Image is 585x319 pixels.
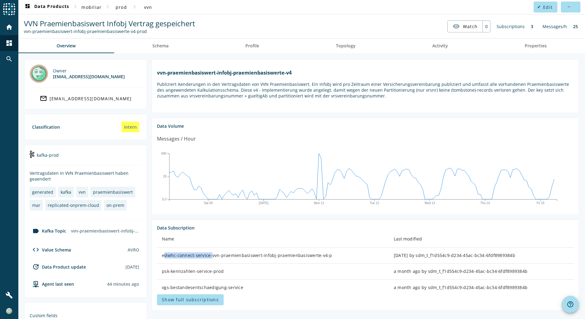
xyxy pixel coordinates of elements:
div: vvn [79,189,86,195]
div: AVRO [128,247,139,253]
text: Fri 15 [537,201,545,205]
td: a month ago by sdm_t_f1d554c9-d234-45ac-bc34-6fdf8989384b [389,280,574,295]
text: Wed 13 [424,201,435,205]
div: Messages/h [539,20,570,32]
a: [EMAIL_ADDRESS][DOMAIN_NAME] [30,93,142,104]
text: 0.0 [162,197,166,201]
div: kafka [61,189,71,195]
button: Show full subscriptions [157,294,224,305]
div: Value Schema [30,246,71,253]
div: Vertragsdaten in VVN Praemienbasiswert haben geaendert [30,170,142,182]
button: prod [111,2,131,13]
span: prod [116,4,127,10]
div: [EMAIL_ADDRESS][DOMAIN_NAME] [53,74,125,79]
div: Data Product update [30,263,86,270]
img: e4649f91bb11345da3315c034925bb90 [6,308,12,314]
mat-icon: search [6,55,13,63]
span: Watch [463,21,478,32]
img: marmot@mobi.ch [30,64,48,83]
mat-icon: more_horiz [567,5,570,9]
div: replicated-onprem-cloud [48,202,99,208]
text: Mon 11 [314,201,324,205]
button: Data Products [21,2,72,13]
mat-icon: mail_outline [40,95,47,102]
div: vvn-praemienbasiswert-infobj-praemienbasiswerte-v4-prod [69,226,142,236]
span: Overview [57,44,76,48]
text: 25 [163,175,167,178]
text: Tue 12 [370,201,379,205]
mat-icon: home [6,24,13,31]
button: mobiliar [79,2,104,13]
mat-icon: chevron_right [131,3,138,10]
div: vgs-bestandesentschaedigung-service [162,284,384,291]
mat-icon: visibility [453,23,460,30]
div: Kafka Topic: vvn-praemienbasiswert-infobj-praemienbasiswerte-v4-prod [24,28,195,34]
th: Name [157,231,389,248]
text: 690 [161,152,166,155]
td: [DATE] by sdm_t_f1d554c9-d234-45ac-bc34-6fdf8989384b [389,248,574,264]
div: Classification [32,124,60,130]
button: Watch [448,21,483,32]
span: Activity [432,44,448,48]
p: Publiziert Aenderungen in den Vertragsdaten von VVN Praemienbasiswert. Ein Infobj wird pro Zeitra... [157,81,574,99]
span: Properties [525,44,547,48]
mat-icon: help_outline [567,301,574,308]
mat-icon: chevron_right [104,3,111,10]
span: vvn [144,4,152,10]
h1: vvn-praemienbasiswert-infobj-praemienbasiswerte-v4 [157,69,574,76]
img: spoud-logo.svg [3,3,15,15]
div: mar [32,202,40,208]
div: edwhc-connect-service-vvn-praemienbasiswert-infobj-praemienbasiswerte-v4-p [162,252,384,258]
mat-icon: chevron_right [72,3,79,10]
div: Messages / Hour [157,135,196,143]
div: Data Volume [157,123,574,129]
span: Topology [336,44,356,48]
mat-icon: build [6,291,13,299]
td: a month ago by sdm_t_f1d554c9-d234-45ac-bc34-6fdf8989384b [389,264,574,280]
span: Profile [245,44,259,48]
span: mobiliar [81,4,102,10]
div: on-prem [106,202,124,208]
div: Data Subscription [157,225,574,231]
div: Agents typically reports every 15min to 1h [107,281,139,287]
div: 25 [570,20,581,32]
button: vvn [138,2,158,13]
div: intern [121,122,139,132]
span: Schema [152,44,169,48]
span: Edit [543,4,553,10]
button: Edit [534,2,557,13]
div: [DATE] [125,264,139,270]
span: Show full subscriptions [162,297,219,302]
div: praemienbasiswert [93,189,133,195]
text: [DATE] [259,201,269,205]
div: psk-kennzahlen-service-prod [162,268,384,274]
div: Custom fields [30,313,142,318]
th: Last modified [389,231,574,248]
mat-icon: update [32,263,39,270]
text: Thu 14 [480,201,490,205]
img: kafka-prod [30,151,34,158]
div: Kafka Topic [30,227,66,235]
mat-icon: code [32,246,39,253]
span: Data Products [24,3,69,11]
div: Subscriptions [494,20,528,32]
span: VVN Praemienbasiswert Infobj Vertrag gespeichert [24,18,195,28]
div: Owner [53,68,125,74]
mat-icon: dashboard [24,3,31,11]
div: generated [32,189,53,195]
div: kafka-prod [30,150,142,165]
div: [EMAIL_ADDRESS][DOMAIN_NAME] [50,96,132,101]
div: 0 [483,21,490,32]
mat-icon: edit [537,5,541,9]
mat-icon: dashboard [6,39,13,47]
div: agent-env-prod [30,280,74,288]
div: 3 [528,20,536,32]
text: Sat 09 [204,201,213,205]
mat-icon: label [32,227,39,235]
